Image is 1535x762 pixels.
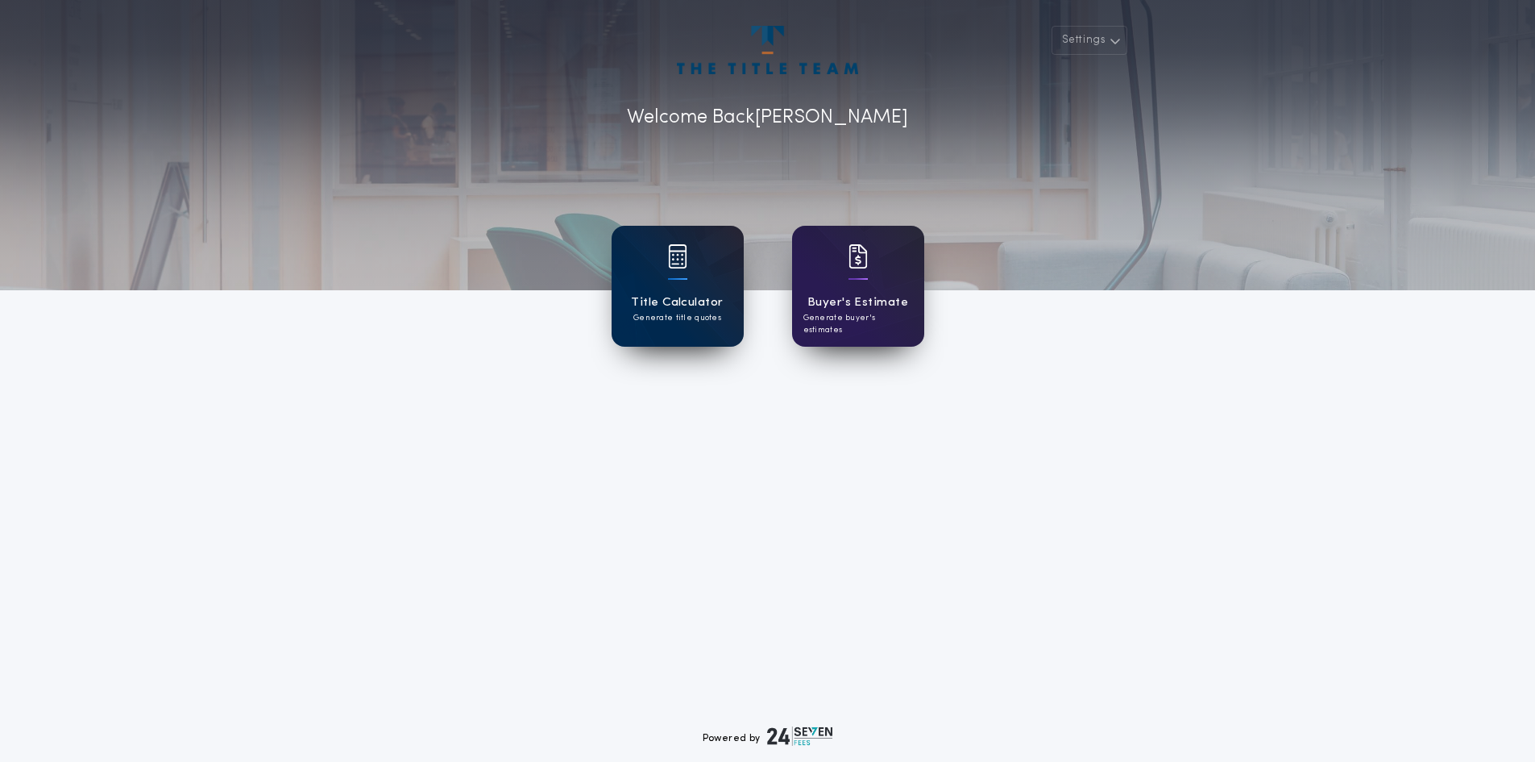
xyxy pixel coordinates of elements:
[848,244,868,269] img: card icon
[703,727,833,746] div: Powered by
[767,727,833,746] img: logo
[633,312,721,324] p: Generate title quotes
[668,244,687,269] img: card icon
[792,226,924,347] a: card iconBuyer's EstimateGenerate buyer's estimates
[807,294,908,312] h1: Buyer's Estimate
[627,103,908,132] p: Welcome Back [PERSON_NAME]
[631,294,723,312] h1: Title Calculator
[1052,26,1127,55] button: Settings
[612,226,744,347] a: card iconTitle CalculatorGenerate title quotes
[803,312,913,336] p: Generate buyer's estimates
[677,26,857,74] img: account-logo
